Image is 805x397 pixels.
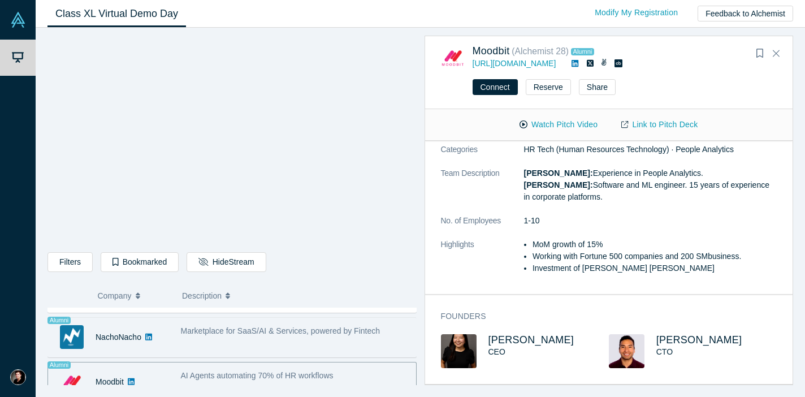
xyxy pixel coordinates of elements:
img: Miho Shoji's Profile Image [441,334,477,368]
span: CEO [488,347,505,356]
button: Close [768,45,785,63]
img: Moodbit's Logo [441,45,465,68]
span: Company [98,284,132,308]
span: Description [182,284,222,308]
a: NachoNacho [96,333,141,342]
img: Alfredo Jaldin's Profile Image [609,334,644,368]
a: Moodbit [473,45,510,57]
strong: [PERSON_NAME]: [524,169,593,178]
button: Connect [473,79,518,95]
button: Description [182,284,409,308]
a: Class XL Virtual Demo Day [47,1,186,27]
li: Working with Fortune 500 companies and 200 SMbusiness. [533,251,777,262]
strong: [PERSON_NAME]: [524,180,593,189]
span: AI Agents automating 70% of HR workflows [181,371,334,380]
dt: Team Description [441,167,524,215]
a: Modify My Registration [583,3,690,23]
a: Link to Pitch Deck [609,115,709,135]
img: Alchemist Vault Logo [10,12,26,28]
a: [PERSON_NAME] [488,334,574,346]
li: MoM growth of 15% [533,239,777,251]
button: Bookmark [752,46,768,62]
button: Filters [47,252,93,272]
img: NachoNacho's Logo [60,325,84,349]
h3: Founders [441,310,761,322]
iframe: Alchemist Class XL Demo Day: Vault [48,37,416,244]
dt: No. of Employees [441,215,524,239]
p: Experience in People Analytics. Software and ML engineer. 15 years of experience in corporate pla... [524,167,777,203]
button: Reserve [526,79,571,95]
span: Alumni [47,317,71,324]
span: Marketplace for SaaS/AI & Services, powered by Fintech [181,326,380,335]
button: Bookmarked [101,252,179,272]
a: [PERSON_NAME] [656,334,742,346]
a: Moodbit [96,377,124,386]
span: Alumni [571,48,594,55]
li: Investment of [PERSON_NAME] [PERSON_NAME] [533,262,777,274]
button: Company [98,284,171,308]
button: Watch Pitch Video [508,115,609,135]
button: Feedback to Alchemist [698,6,793,21]
small: ( Alchemist 28 ) [512,46,569,56]
dt: Categories [441,144,524,167]
button: Share [579,79,616,95]
span: Alumni [47,361,71,369]
a: [URL][DOMAIN_NAME] [473,59,556,68]
button: HideStream [187,252,266,272]
img: Moodbit's Logo [60,370,84,394]
dt: Highlights [441,239,524,286]
span: CTO [656,347,673,356]
span: HR Tech (Human Resources Technology) · People Analytics [524,145,734,154]
img: Jeremy Glassenberg's Account [10,369,26,385]
dd: 1-10 [524,215,777,227]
